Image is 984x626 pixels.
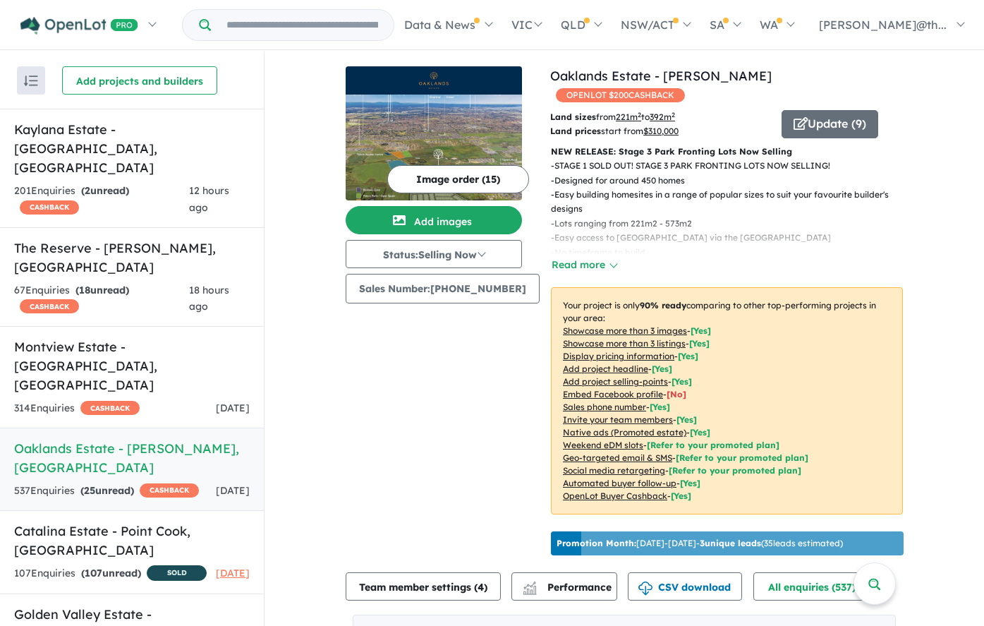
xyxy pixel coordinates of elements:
u: Automated buyer follow-up [563,478,676,488]
span: [Yes] [680,478,700,488]
span: [Yes] [671,490,691,501]
h5: Kaylana Estate - [GEOGRAPHIC_DATA] , [GEOGRAPHIC_DATA] [14,120,250,177]
div: 67 Enquir ies [14,282,189,316]
div: 537 Enquir ies [14,483,199,500]
span: 2 [85,184,90,197]
span: [ No ] [667,389,686,399]
span: [Refer to your promoted plan] [647,440,779,450]
u: 221 m [616,112,641,122]
sup: 2 [672,111,675,119]
button: Status:Selling Now [346,240,522,268]
span: [ Yes ] [672,376,692,387]
u: Weekend eDM slots [563,440,643,450]
span: [PERSON_NAME]@th... [819,18,947,32]
span: OPENLOT $ 200 CASHBACK [556,88,685,102]
b: Promotion Month: [557,538,636,548]
p: from [550,110,771,124]
span: CASHBACK [80,401,140,415]
span: [Yes] [690,427,710,438]
span: Performance [525,581,612,594]
u: 392 m [650,112,675,122]
span: [Refer to your promoted plan] [669,465,801,476]
div: 314 Enquir ies [14,400,140,417]
input: Try estate name, suburb, builder or developer [214,10,391,40]
span: CASHBACK [20,299,79,313]
u: Showcase more than 3 images [563,325,687,336]
span: 18 hours ago [189,284,229,313]
img: sort.svg [24,76,38,86]
a: Oaklands Estate - [PERSON_NAME] [550,68,772,84]
u: Add project headline [563,363,648,374]
p: - No timeframe to build [551,246,914,260]
button: Performance [511,572,617,601]
u: $ 310,000 [643,126,679,136]
button: Sales Number:[PHONE_NUMBER] [346,274,540,303]
p: - STAGE 1 SOLD OUT! STAGE 3 PARK FRONTING LOTS NOW SELLING! [551,159,914,173]
div: 201 Enquir ies [14,183,189,217]
u: Embed Facebook profile [563,389,663,399]
span: CASHBACK [140,483,199,498]
span: SOLD [147,565,207,581]
strong: ( unread) [81,184,129,197]
img: Oaklands Estate - Bonnie Brook Logo [351,72,516,89]
a: Oaklands Estate - Bonnie Brook LogoOaklands Estate - Bonnie Brook [346,66,522,200]
span: [ Yes ] [650,402,670,412]
strong: ( unread) [75,284,129,296]
span: [DATE] [216,484,250,497]
span: [ Yes ] [678,351,698,361]
span: [ Yes ] [691,325,711,336]
button: Update (9) [782,110,878,138]
button: CSV download [628,572,742,601]
b: 90 % ready [640,300,686,311]
u: Sales phone number [563,402,646,412]
b: Land sizes [550,112,596,122]
span: [DATE] [216,567,250,579]
b: 3 unique leads [700,538,761,548]
img: Openlot PRO Logo White [20,17,138,35]
h5: The Reserve - [PERSON_NAME] , [GEOGRAPHIC_DATA] [14,239,250,277]
img: download icon [638,582,652,596]
img: line-chart.svg [523,582,536,589]
p: NEW RELEASE: Stage 3 Park Fronting Lots Now Selling [551,145,903,159]
strong: ( unread) [80,484,134,497]
p: [DATE] - [DATE] - ( 35 leads estimated) [557,537,843,550]
h5: Montview Estate - [GEOGRAPHIC_DATA] , [GEOGRAPHIC_DATA] [14,337,250,395]
div: 107 Enquir ies [14,565,207,583]
u: Invite your team members [563,414,673,425]
img: bar-chart.svg [523,586,537,595]
strong: ( unread) [81,567,141,579]
b: Land prices [550,126,601,136]
p: - Easy access to [GEOGRAPHIC_DATA] via the [GEOGRAPHIC_DATA] [551,231,914,245]
span: [ Yes ] [689,338,710,349]
span: [ Yes ] [652,363,672,374]
img: Oaklands Estate - Bonnie Brook [346,95,522,200]
button: Image order (15) [387,165,529,193]
span: [DATE] [216,402,250,414]
button: Add projects and builders [62,66,217,95]
p: - Easy building homesites in a range of popular sizes to suit your favourite builder's designs [551,188,914,217]
span: CASHBACK [20,200,79,215]
h5: Oaklands Estate - [PERSON_NAME] , [GEOGRAPHIC_DATA] [14,439,250,477]
p: - Designed for around 450 homes [551,174,914,188]
button: All enquiries (537) [753,572,881,601]
u: Native ads (Promoted estate) [563,427,686,438]
span: [ Yes ] [676,414,697,425]
button: Team member settings (4) [346,572,501,601]
sup: 2 [638,111,641,119]
u: OpenLot Buyer Cashback [563,490,667,501]
u: Social media retargeting [563,465,665,476]
span: 12 hours ago [189,184,229,214]
p: Your project is only comparing to other top-performing projects in your area: - - - - - - - - - -... [551,287,903,514]
p: - Lots ranging from 221m2 - 573m2 [551,217,914,231]
u: Add project selling-points [563,376,668,387]
p: start from [550,124,771,138]
span: 25 [84,484,95,497]
span: 4 [478,581,484,594]
button: Read more [551,257,617,273]
span: 18 [79,284,90,296]
span: [Refer to your promoted plan] [676,452,808,463]
span: 107 [85,567,102,579]
h5: Catalina Estate - Point Cook , [GEOGRAPHIC_DATA] [14,522,250,560]
button: Add images [346,206,522,234]
u: Geo-targeted email & SMS [563,452,672,463]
